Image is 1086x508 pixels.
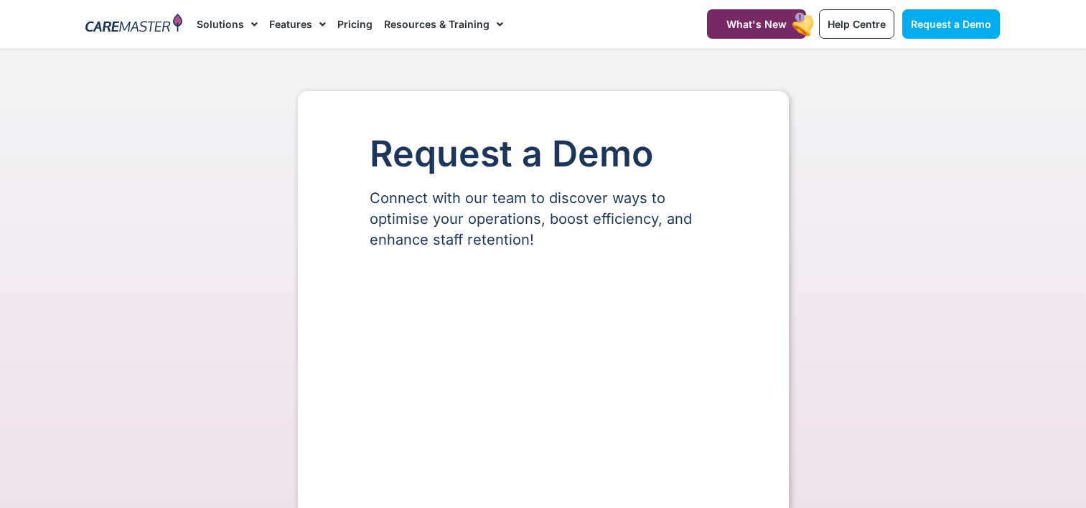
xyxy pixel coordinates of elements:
[819,9,894,39] a: Help Centre
[911,18,991,30] span: Request a Demo
[707,9,806,39] a: What's New
[828,18,886,30] span: Help Centre
[370,134,717,174] h1: Request a Demo
[726,18,787,30] span: What's New
[370,188,717,250] p: Connect with our team to discover ways to optimise your operations, boost efficiency, and enhance...
[902,9,1000,39] a: Request a Demo
[85,14,182,35] img: CareMaster Logo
